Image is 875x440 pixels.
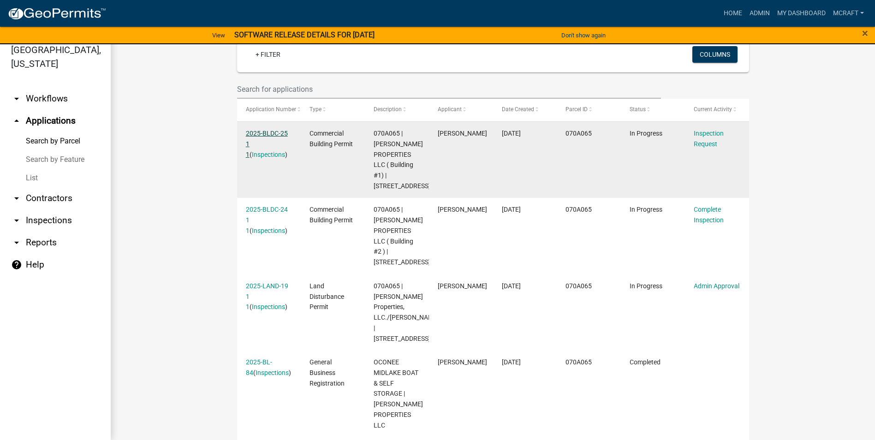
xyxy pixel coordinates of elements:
[429,99,493,121] datatable-header-cell: Applicant
[630,206,662,213] span: In Progress
[374,206,430,266] span: 070A065 | HOUSWORTH PROPERTIES LLC ( Building #2 ) | 287 Parks Mill Rd
[11,259,22,270] i: help
[246,128,292,160] div: ( )
[720,5,746,22] a: Home
[246,281,292,312] div: ( )
[685,99,749,121] datatable-header-cell: Current Activity
[557,99,621,121] datatable-header-cell: Parcel ID
[246,358,272,376] a: 2025-BL-84
[252,151,285,158] a: Inspections
[694,282,739,290] a: Admin Approval
[746,5,774,22] a: Admin
[630,130,662,137] span: In Progress
[694,106,732,113] span: Current Activity
[565,206,592,213] span: 070A065
[374,130,430,190] span: 070A065 | HOUSWORTH PROPERTIES LLC ( Building #1) | 287 Parks Mill Rd
[502,106,534,113] span: Date Created
[237,99,301,121] datatable-header-cell: Application Number
[234,30,375,39] strong: SOFTWARE RELEASE DETAILS FOR [DATE]
[11,115,22,126] i: arrow_drop_up
[310,130,353,148] span: Commercial Building Permit
[502,130,521,137] span: 04/09/2025
[630,358,661,366] span: Completed
[374,106,402,113] span: Description
[565,358,592,366] span: 070A065
[237,80,661,99] input: Search for applications
[374,282,439,342] span: 070A065 | Housworth Properties, LLC./Keith Housworth | 287 PARKS MILL RD
[310,206,353,224] span: Commercial Building Permit
[310,358,345,387] span: General Business Registration
[252,303,285,310] a: Inspections
[256,369,289,376] a: Inspections
[11,93,22,104] i: arrow_drop_down
[11,215,22,226] i: arrow_drop_down
[310,282,344,311] span: Land Disturbance Permit
[630,282,662,290] span: In Progress
[246,206,288,234] a: 2025-BLDC-24 1 1
[438,282,487,290] span: Keith Housworth
[493,99,557,121] datatable-header-cell: Date Created
[246,204,292,236] div: ( )
[208,28,229,43] a: View
[365,99,429,121] datatable-header-cell: Description
[862,27,868,40] span: ×
[246,130,288,158] a: 2025-BLDC-25 1 1
[558,28,609,43] button: Don't show again
[438,130,487,137] span: Steve Sammons
[694,206,724,224] a: Complete Inspection
[374,358,423,429] span: OCONEE MIDLAKE BOAT & SELF STORAGE | HOUSWORTH PROPERTIES LLC
[862,28,868,39] button: Close
[438,206,487,213] span: Steve Sammons
[301,99,365,121] datatable-header-cell: Type
[829,5,868,22] a: mcraft
[11,237,22,248] i: arrow_drop_down
[502,206,521,213] span: 04/07/2025
[310,106,321,113] span: Type
[694,130,724,148] a: Inspection Request
[248,46,288,63] a: + Filter
[246,106,296,113] span: Application Number
[502,282,521,290] span: 04/04/2025
[246,282,288,311] a: 2025-LAND-19 1 1
[621,99,685,121] datatable-header-cell: Status
[565,106,588,113] span: Parcel ID
[438,106,462,113] span: Applicant
[252,227,285,234] a: Inspections
[774,5,829,22] a: My Dashboard
[565,282,592,290] span: 070A065
[630,106,646,113] span: Status
[11,193,22,204] i: arrow_drop_down
[246,357,292,378] div: ( )
[438,358,487,366] span: John M Housworth
[692,46,738,63] button: Columns
[565,130,592,137] span: 070A065
[502,358,521,366] span: 03/17/2025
